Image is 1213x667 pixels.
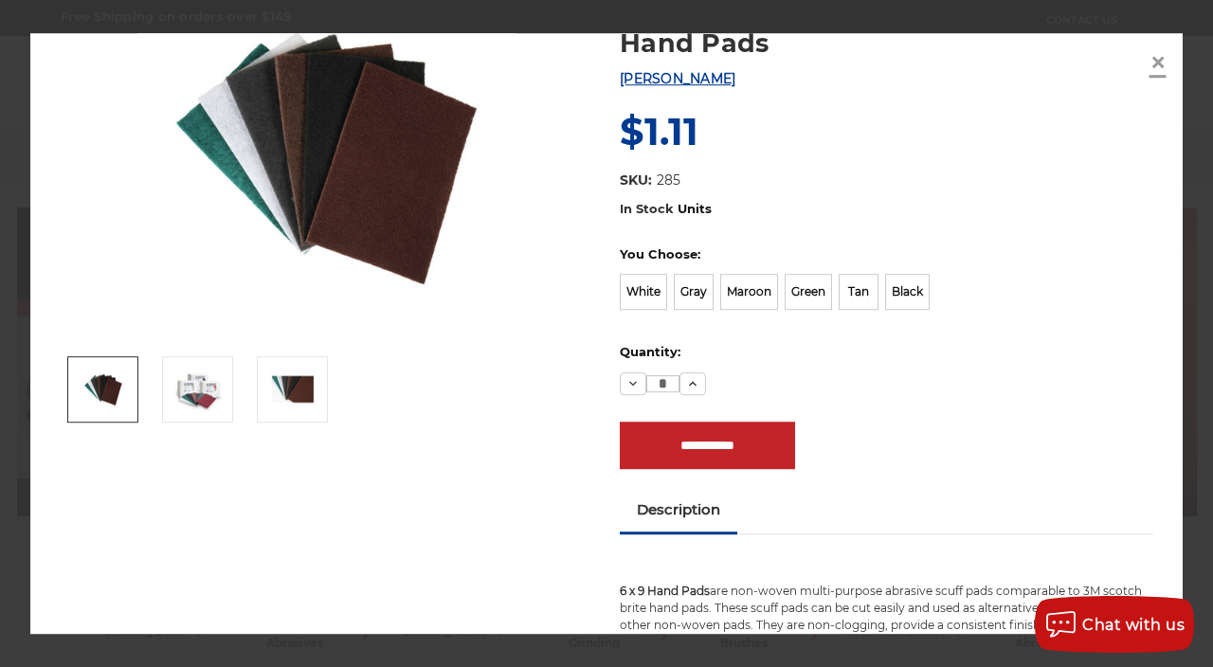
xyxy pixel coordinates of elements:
button: Chat with us [1035,596,1194,653]
span: Units [678,202,712,217]
a: Description [620,489,737,531]
label: You Choose: [620,245,1153,264]
span: In Stock [620,202,674,217]
span: Chat with us [1082,616,1185,634]
span: × [1150,44,1167,81]
span: $1.11 [620,109,698,155]
img: Non Woven 6"x9" Scuff, Clean & Finish Hand Pads [80,367,127,414]
strong: 6 x 9 Hand Pads [620,584,710,598]
img: Non Woven 6"x9" Scuff, Clean & Finish Hand Pads [174,368,222,413]
dt: SKU: [620,171,652,190]
a: Close [1143,47,1173,78]
label: Quantity: [620,344,1153,363]
img: Non Woven 6"x9" Scuff, Clean & Finish Hand Pads [269,372,317,408]
a: [PERSON_NAME] [620,71,735,88]
dd: 285 [657,171,680,190]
